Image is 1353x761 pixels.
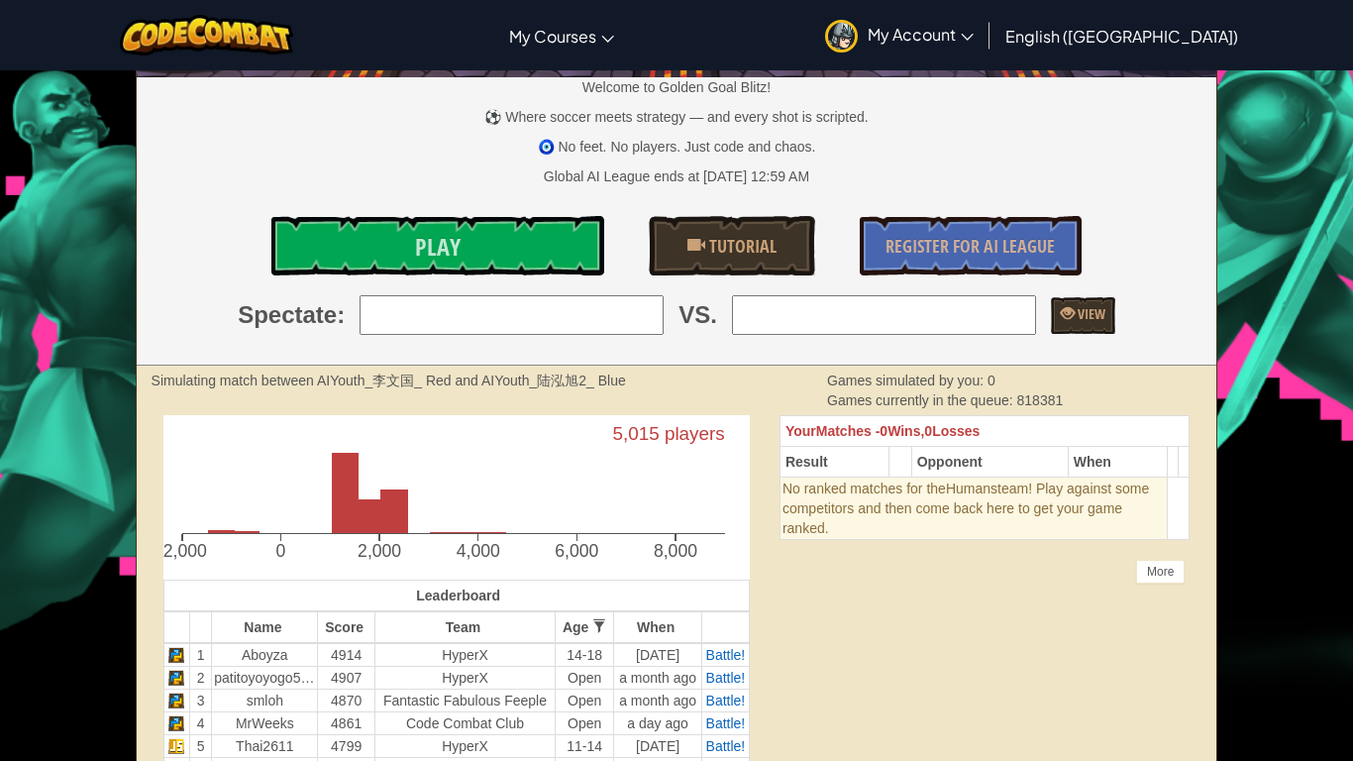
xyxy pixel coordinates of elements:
td: 1 [190,643,212,667]
td: smloh [212,690,318,712]
span: Matches - [816,423,881,439]
span: team! Play against some competitors and then come back here to get your game ranked. [782,481,1149,536]
span: VS. [678,298,717,332]
div: More [1136,560,1185,584]
td: 4914 [318,643,375,667]
span: Wins, [887,423,924,439]
td: 4799 [318,735,375,758]
span: Games simulated by you: [827,373,988,388]
th: Team [374,611,555,643]
td: 5 [190,735,212,758]
a: Battle! [706,693,746,708]
span: English ([GEOGRAPHIC_DATA]) [1005,26,1238,47]
span: No ranked matches for the [782,481,946,496]
span: My Courses [509,26,596,47]
span: Your [785,423,816,439]
text: 0 [275,542,285,562]
span: Tutorial [705,234,777,259]
td: HyperX [374,643,555,667]
text: 2,000 [358,542,401,562]
a: Register for AI League [860,216,1082,275]
td: Aboyza [212,643,318,667]
img: CodeCombat logo [120,15,293,55]
span: Register for AI League [885,234,1055,259]
th: Age [556,611,614,643]
th: 0 0 [780,416,1189,447]
a: My Account [815,4,984,66]
a: Tutorial [649,216,815,275]
td: [DATE] [614,643,702,667]
th: Name [212,611,318,643]
text: 8,000 [654,542,697,562]
td: Thai2611 [212,735,318,758]
a: Battle! [706,738,746,754]
th: Score [318,611,375,643]
td: 3 [190,690,212,712]
th: Opponent [911,447,1068,478]
span: : [337,298,345,332]
strong: Simulating match between AIYouth_李文国_ Red and AIYouth_陆泓旭2_ Blue [152,373,626,388]
text: -2,000 [157,542,207,562]
a: Battle! [706,715,746,731]
td: 4870 [318,690,375,712]
span: Leaderboard [416,588,500,603]
td: a month ago [614,667,702,690]
th: When [1068,447,1168,478]
td: 4861 [318,712,375,735]
td: a day ago [614,712,702,735]
p: 🧿 No feet. No players. Just code and chaos. [137,137,1217,157]
td: patitoyoyogo5000+gplus [212,667,318,690]
span: 0 [988,373,995,388]
span: Play [415,231,461,263]
span: My Account [868,24,974,45]
td: 4907 [318,667,375,690]
span: Spectate [238,298,337,332]
td: Code Combat Club [374,712,555,735]
a: English ([GEOGRAPHIC_DATA]) [995,9,1248,62]
td: a month ago [614,690,702,712]
td: Open [556,690,614,712]
a: Battle! [706,647,746,663]
td: Open [556,667,614,690]
p: Welcome to Golden Goal Blitz! [137,77,1217,97]
div: Global AI League ends at [DATE] 12:59 AM [544,166,809,186]
td: 2 [190,667,212,690]
img: avatar [825,20,858,53]
a: My Courses [499,9,624,62]
text: 6,000 [555,542,598,562]
th: Result [780,447,888,478]
th: When [614,611,702,643]
td: 11-14 [556,735,614,758]
text: 5,015 players [612,424,724,445]
td: 4 [190,712,212,735]
td: HyperX [374,667,555,690]
span: Losses [932,423,980,439]
td: MrWeeks [212,712,318,735]
td: Humans [780,478,1167,540]
td: Fantastic Fabulous Feeple [374,690,555,712]
span: Games currently in the queue: [827,392,1016,408]
p: ⚽ Where soccer meets strategy — and every shot is scripted. [137,107,1217,127]
td: HyperX [374,735,555,758]
td: [DATE] [614,735,702,758]
span: 818381 [1017,392,1064,408]
a: Battle! [706,670,746,686]
span: View [1075,304,1105,323]
text: 4,000 [456,542,499,562]
td: Open [556,712,614,735]
td: 14-18 [556,643,614,667]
